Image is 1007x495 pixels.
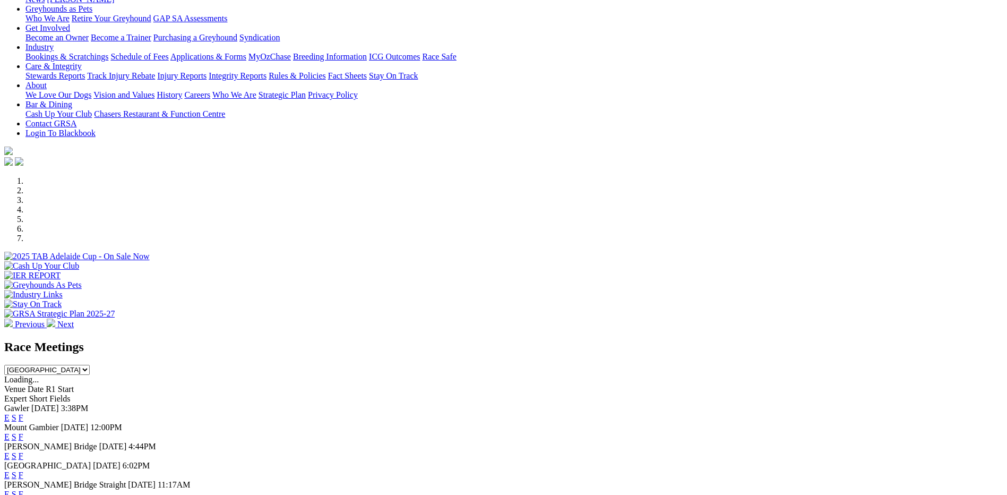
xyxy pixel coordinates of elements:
[4,280,82,290] img: Greyhounds As Pets
[184,90,210,99] a: Careers
[4,375,39,384] span: Loading...
[157,71,206,80] a: Injury Reports
[25,119,76,128] a: Contact GRSA
[128,442,156,451] span: 4:44PM
[153,33,237,42] a: Purchasing a Greyhound
[153,14,228,23] a: GAP SA Assessments
[49,394,70,403] span: Fields
[4,385,25,394] span: Venue
[12,471,16,480] a: S
[308,90,358,99] a: Privacy Policy
[4,320,47,329] a: Previous
[209,71,266,80] a: Integrity Reports
[4,442,97,451] span: [PERSON_NAME] Bridge
[94,109,225,118] a: Chasers Restaurant & Function Centre
[123,461,150,470] span: 6:02PM
[4,413,10,422] a: E
[25,81,47,90] a: About
[61,423,89,432] span: [DATE]
[25,42,54,52] a: Industry
[328,71,367,80] a: Fact Sheets
[61,404,89,413] span: 3:38PM
[15,157,23,166] img: twitter.svg
[25,62,82,71] a: Care & Integrity
[4,461,91,470] span: [GEOGRAPHIC_DATA]
[12,413,16,422] a: S
[25,33,1003,42] div: Get Involved
[25,71,1003,81] div: Care & Integrity
[19,471,23,480] a: F
[93,461,121,470] span: [DATE]
[29,394,48,403] span: Short
[4,271,61,280] img: IER REPORT
[12,451,16,460] a: S
[158,480,191,489] span: 11:17AM
[259,90,306,99] a: Strategic Plan
[4,423,59,432] span: Mount Gambier
[369,52,420,61] a: ICG Outcomes
[25,90,91,99] a: We Love Our Dogs
[90,423,122,432] span: 12:00PM
[4,340,1003,354] h2: Race Meetings
[4,451,10,460] a: E
[4,300,62,309] img: Stay On Track
[4,157,13,166] img: facebook.svg
[46,385,74,394] span: R1 Start
[4,480,126,489] span: [PERSON_NAME] Bridge Straight
[128,480,156,489] span: [DATE]
[4,309,115,319] img: GRSA Strategic Plan 2025-27
[25,52,1003,62] div: Industry
[93,90,154,99] a: Vision and Values
[157,90,182,99] a: History
[239,33,280,42] a: Syndication
[422,52,456,61] a: Race Safe
[72,14,151,23] a: Retire Your Greyhound
[248,52,291,61] a: MyOzChase
[25,4,92,13] a: Greyhounds as Pets
[25,14,1003,23] div: Greyhounds as Pets
[25,71,85,80] a: Stewards Reports
[4,319,13,327] img: chevron-left-pager-white.svg
[4,432,10,441] a: E
[47,320,74,329] a: Next
[25,23,70,32] a: Get Involved
[47,319,55,327] img: chevron-right-pager-white.svg
[25,109,92,118] a: Cash Up Your Club
[4,147,13,155] img: logo-grsa-white.png
[4,471,10,480] a: E
[19,432,23,441] a: F
[28,385,44,394] span: Date
[25,90,1003,100] div: About
[4,404,29,413] span: Gawler
[15,320,45,329] span: Previous
[4,394,27,403] span: Expert
[19,451,23,460] a: F
[369,71,418,80] a: Stay On Track
[25,33,89,42] a: Become an Owner
[87,71,155,80] a: Track Injury Rebate
[4,290,63,300] img: Industry Links
[212,90,256,99] a: Who We Are
[12,432,16,441] a: S
[25,14,70,23] a: Who We Are
[99,442,127,451] span: [DATE]
[25,100,72,109] a: Bar & Dining
[31,404,59,413] span: [DATE]
[4,252,150,261] img: 2025 TAB Adelaide Cup - On Sale Now
[25,109,1003,119] div: Bar & Dining
[91,33,151,42] a: Become a Trainer
[293,52,367,61] a: Breeding Information
[25,129,96,138] a: Login To Blackbook
[4,261,79,271] img: Cash Up Your Club
[170,52,246,61] a: Applications & Forms
[269,71,326,80] a: Rules & Policies
[57,320,74,329] span: Next
[25,52,108,61] a: Bookings & Scratchings
[19,413,23,422] a: F
[110,52,168,61] a: Schedule of Fees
